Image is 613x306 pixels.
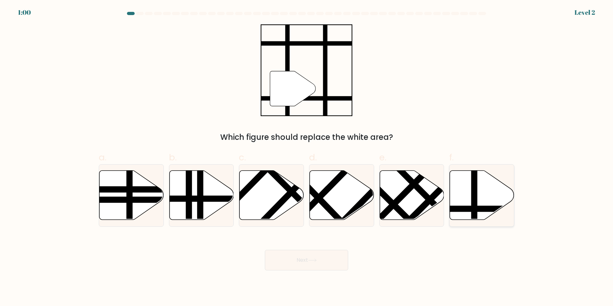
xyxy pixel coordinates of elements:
span: d. [309,151,317,164]
span: c. [239,151,246,164]
div: Which figure should replace the white area? [103,132,510,143]
span: f. [449,151,454,164]
div: 1:00 [18,8,31,17]
g: " [270,71,315,106]
span: b. [169,151,177,164]
button: Next [265,250,348,270]
span: a. [99,151,106,164]
span: e. [379,151,386,164]
div: Level 2 [575,8,595,17]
